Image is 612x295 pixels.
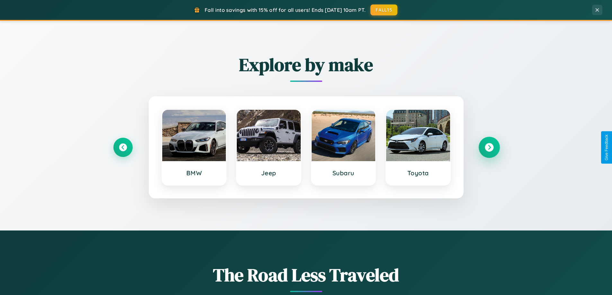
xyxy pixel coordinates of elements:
[318,169,369,177] h3: Subaru
[169,169,220,177] h3: BMW
[370,4,397,15] button: FALL15
[393,169,444,177] h3: Toyota
[113,52,499,77] h2: Explore by make
[604,134,609,161] div: Give Feedback
[243,169,294,177] h3: Jeep
[113,263,499,287] h1: The Road Less Traveled
[205,7,366,13] span: Fall into savings with 15% off for all users! Ends [DATE] 10am PT.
